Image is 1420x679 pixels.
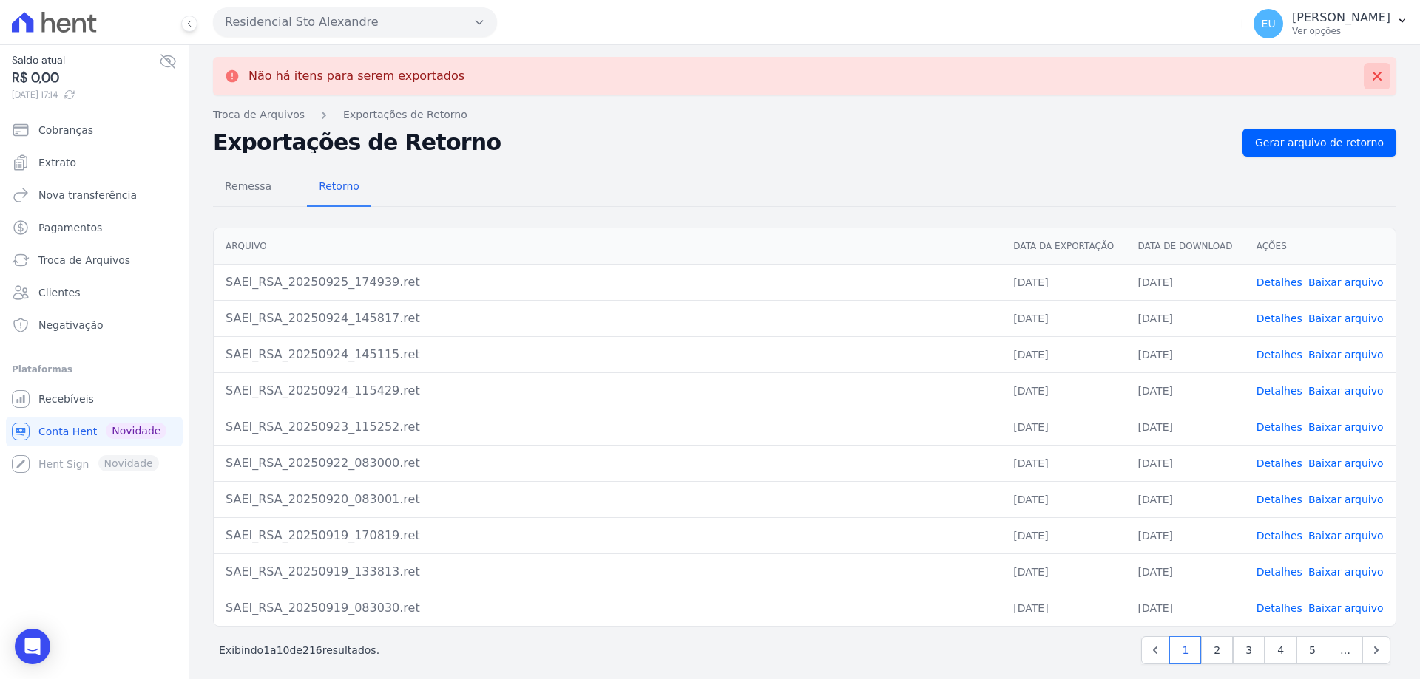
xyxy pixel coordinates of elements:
th: Arquivo [214,228,1001,265]
nav: Sidebar [12,115,177,479]
span: Saldo atual [12,52,159,68]
td: [DATE] [1001,553,1126,590]
td: [DATE] [1126,445,1245,481]
span: Conta Hent [38,424,97,439]
div: SAEI_RSA_20250925_174939.ret [226,273,990,291]
span: 1 [263,644,270,656]
span: Clientes [38,285,80,300]
h2: Exportações de Retorno [213,132,1231,153]
td: [DATE] [1001,336,1126,372]
a: Recebíveis [6,384,183,414]
a: Clientes [6,278,183,307]
td: [DATE] [1001,445,1126,481]
a: Baixar arquivo [1308,494,1384,505]
a: 4 [1265,636,1296,664]
a: Troca de Arquivos [213,107,305,123]
div: SAEI_RSA_20250919_170819.ret [226,527,990,545]
span: Novidade [106,423,166,439]
p: Não há itens para serem exportados [248,69,464,83]
a: Detalhes [1257,494,1302,505]
span: Negativação [38,318,104,332]
div: Open Intercom Messenger [15,629,50,664]
p: [PERSON_NAME] [1292,10,1390,25]
a: Gerar arquivo de retorno [1242,129,1396,157]
span: Extrato [38,155,76,170]
a: Detalhes [1257,530,1302,542]
span: Pagamentos [38,220,102,235]
a: Conta Hent Novidade [6,417,183,446]
td: [DATE] [1126,590,1245,626]
a: Detalhes [1257,566,1302,578]
td: [DATE] [1126,264,1245,300]
a: 3 [1233,636,1265,664]
a: 2 [1201,636,1233,664]
a: Retorno [307,168,371,207]
div: SAEI_RSA_20250920_083001.ret [226,491,990,508]
a: Nova transferência [6,180,183,210]
a: Baixar arquivo [1308,421,1384,433]
a: Cobranças [6,115,183,145]
button: EU [PERSON_NAME] Ver opções [1242,3,1420,44]
div: Plataformas [12,361,177,378]
a: Baixar arquivo [1308,276,1384,288]
td: [DATE] [1126,409,1245,445]
a: Detalhes [1257,385,1302,397]
a: Baixar arquivo [1308,530,1384,542]
div: SAEI_RSA_20250919_133813.ret [226,563,990,581]
a: Detalhes [1257,313,1302,324]
span: [DATE] 17:14 [12,88,159,101]
span: Nova transferência [38,188,137,202]
a: Baixar arquivo [1308,313,1384,324]
span: Retorno [310,171,368,201]
span: R$ 0,00 [12,68,159,88]
button: Residencial Sto Alexandre [213,7,497,37]
a: 1 [1169,636,1201,664]
a: Pagamentos [6,213,183,242]
div: SAEI_RSA_20250924_115429.ret [226,382,990,400]
div: SAEI_RSA_20250924_145817.ret [226,310,990,327]
td: [DATE] [1126,336,1245,372]
span: EU [1262,18,1276,29]
span: Cobranças [38,123,93,137]
th: Data de Download [1126,228,1245,265]
td: [DATE] [1126,372,1245,409]
div: SAEI_RSA_20250922_083000.ret [226,454,990,472]
span: Remessa [216,171,280,201]
td: [DATE] [1126,481,1245,517]
div: SAEI_RSA_20250923_115252.ret [226,418,990,436]
td: [DATE] [1126,553,1245,590]
a: Exportações de Retorno [343,107,467,123]
th: Ações [1245,228,1396,265]
a: Baixar arquivo [1308,566,1384,578]
a: Detalhes [1257,421,1302,433]
td: [DATE] [1001,300,1126,336]
div: SAEI_RSA_20250924_145115.ret [226,346,990,364]
nav: Breadcrumb [213,107,1396,123]
a: Baixar arquivo [1308,457,1384,469]
td: [DATE] [1001,372,1126,409]
p: Exibindo a de resultados. [219,643,379,658]
p: Ver opções [1292,25,1390,37]
a: Troca de Arquivos [6,245,183,275]
a: Baixar arquivo [1308,385,1384,397]
td: [DATE] [1001,409,1126,445]
a: 5 [1296,636,1328,664]
a: Detalhes [1257,349,1302,361]
span: Gerar arquivo de retorno [1255,135,1384,150]
a: Previous [1141,636,1169,664]
span: Troca de Arquivos [38,253,130,267]
td: [DATE] [1001,590,1126,626]
a: Detalhes [1257,276,1302,288]
td: [DATE] [1126,517,1245,553]
a: Negativação [6,310,183,340]
td: [DATE] [1001,264,1126,300]
span: 216 [302,644,322,656]
span: 10 [277,644,290,656]
a: Detalhes [1257,457,1302,469]
a: Baixar arquivo [1308,602,1384,614]
a: Remessa [213,168,283,207]
a: Detalhes [1257,602,1302,614]
td: [DATE] [1126,300,1245,336]
a: Next [1362,636,1390,664]
a: Baixar arquivo [1308,349,1384,361]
